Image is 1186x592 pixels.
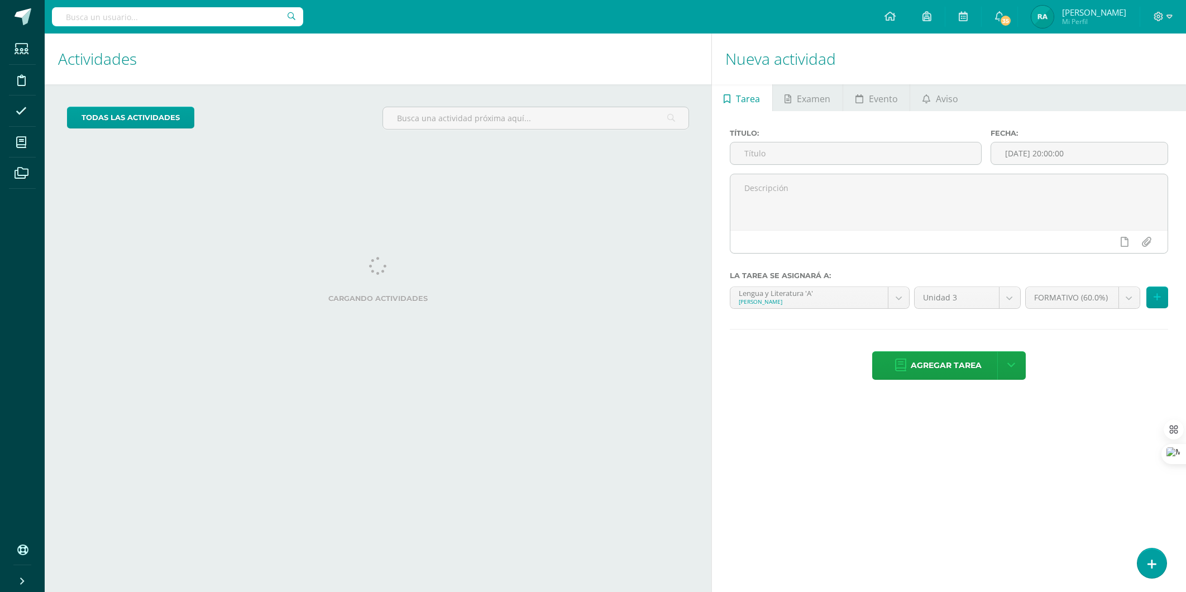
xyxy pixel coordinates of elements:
img: 42a794515383cd36c1593cd70a18a66d.png [1031,6,1054,28]
input: Título [730,142,981,164]
span: [PERSON_NAME] [1062,7,1126,18]
span: FORMATIVO (60.0%) [1034,287,1110,308]
label: Fecha: [991,129,1168,137]
span: Agregar tarea [911,352,982,379]
input: Fecha de entrega [991,142,1168,164]
h1: Nueva actividad [725,34,1173,84]
label: Título: [730,129,982,137]
div: [PERSON_NAME] [739,298,880,305]
a: Examen [773,84,843,111]
a: Evento [843,84,910,111]
a: Unidad 3 [915,287,1020,308]
div: Lengua y Literatura 'A' [739,287,880,298]
span: Examen [797,85,830,112]
a: todas las Actividades [67,107,194,128]
input: Busca una actividad próxima aquí... [383,107,688,129]
label: La tarea se asignará a: [730,271,1168,280]
span: Unidad 3 [923,287,990,308]
a: Lengua y Literatura 'A'[PERSON_NAME] [730,287,910,308]
span: Tarea [736,85,760,112]
input: Busca un usuario... [52,7,303,26]
label: Cargando actividades [67,294,689,303]
a: Aviso [910,84,970,111]
h1: Actividades [58,34,698,84]
span: 35 [1000,15,1012,27]
a: Tarea [712,84,772,111]
span: Evento [869,85,898,112]
span: Aviso [936,85,958,112]
span: Mi Perfil [1062,17,1126,26]
a: FORMATIVO (60.0%) [1026,287,1140,308]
